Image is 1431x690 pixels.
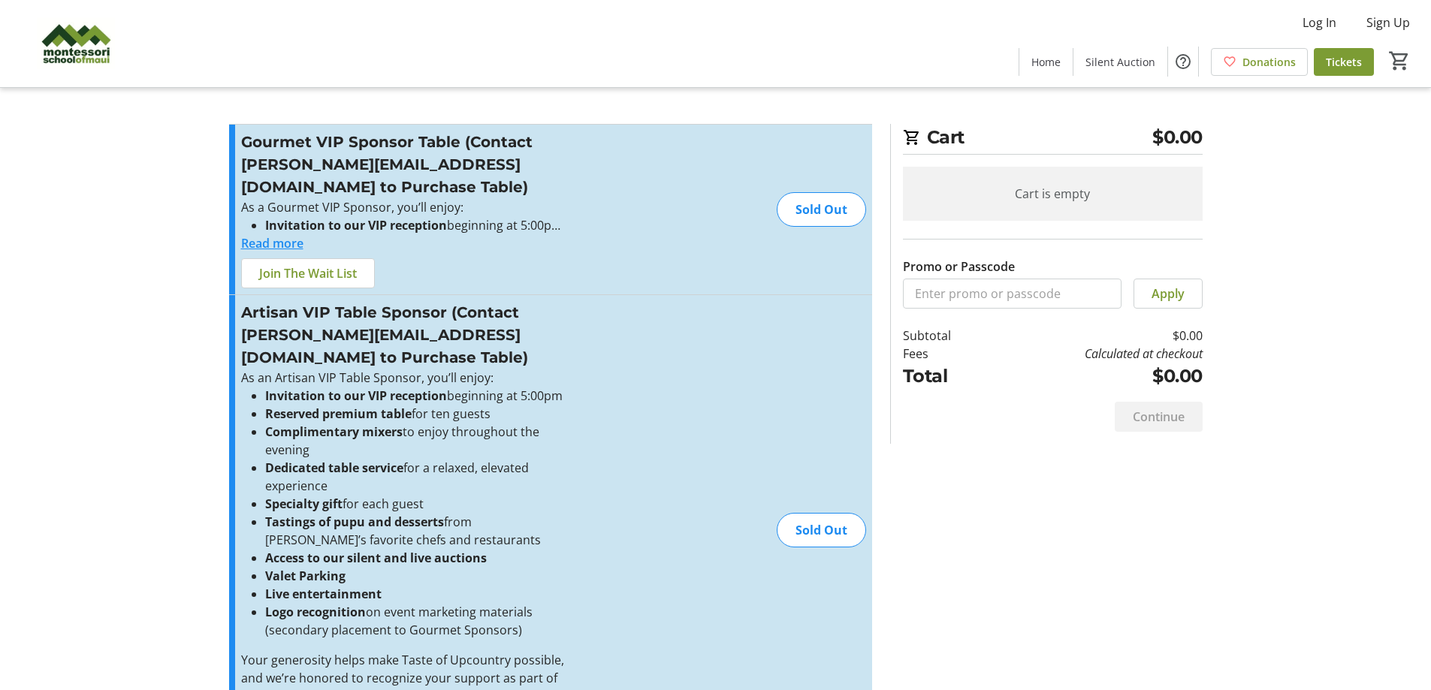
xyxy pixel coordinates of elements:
li: on event marketing materials (secondary placement to Gourmet Sponsors) [265,603,569,639]
li: for each guest [265,495,569,513]
button: Read more [241,234,303,252]
button: Help [1168,47,1198,77]
span: $0.00 [1152,124,1203,151]
button: Cart [1386,47,1413,74]
span: Sign Up [1366,14,1410,32]
div: Sold Out [777,192,866,227]
h3: Artisan VIP Table Sponsor (Contact [PERSON_NAME][EMAIL_ADDRESS][DOMAIN_NAME] to Purchase Table) [241,301,569,369]
a: Silent Auction [1073,48,1167,76]
li: for ten guests [265,405,569,423]
li: beginning at 5:00pm [265,387,569,405]
strong: Reserved premium table [265,405,412,422]
td: Subtotal [903,327,990,345]
span: Log In [1303,14,1336,32]
h3: Gourmet VIP Sponsor Table (Contact [PERSON_NAME][EMAIL_ADDRESS][DOMAIN_NAME] to Purchase Table) [241,131,569,198]
a: Home [1019,48,1073,76]
td: Total [903,363,990,390]
strong: Tastings of pupu and desserts [265,514,444,530]
strong: Logo recognition [265,604,366,620]
img: Montessori School of Maui's Logo [9,6,143,81]
p: As an Artisan VIP Table Sponsor, you’ll enjoy: [241,369,569,387]
h2: Cart [903,124,1203,155]
label: Promo or Passcode [903,258,1015,276]
strong: Live entertainment [265,586,382,602]
td: Fees [903,345,990,363]
button: Join The Wait List [241,258,375,288]
strong: Invitation to our VIP reception [265,387,447,404]
span: Join The Wait List [259,264,357,282]
td: $0.00 [989,327,1202,345]
div: Sold Out [777,513,866,547]
span: Home [1031,54,1061,70]
span: Apply [1152,285,1185,303]
p: As a Gourmet VIP Sponsor, you’ll enjoy: [241,198,569,216]
li: beginning at 5:00pm [265,216,569,234]
a: Tickets [1314,48,1374,76]
li: for a relaxed, elevated experience [265,459,569,495]
strong: Access to our silent and live auctions [265,550,487,566]
li: from [PERSON_NAME]’s favorite chefs and restaurants [265,513,569,549]
strong: Specialty gift [265,496,343,512]
span: Donations [1242,54,1296,70]
strong: Complimentary mixers [265,423,403,440]
strong: Invitation to our VIP reception [265,217,447,234]
button: Apply [1134,279,1203,309]
div: Cart is empty [903,167,1203,221]
strong: Valet Parking [265,568,346,584]
a: Donations [1211,48,1308,76]
input: Enter promo or passcode [903,279,1122,309]
span: Silent Auction [1085,54,1155,70]
button: Log In [1291,11,1348,35]
td: Calculated at checkout [989,345,1202,363]
li: to enjoy throughout the evening [265,423,569,459]
td: $0.00 [989,363,1202,390]
strong: Dedicated table service [265,459,403,476]
span: Tickets [1326,54,1362,70]
button: Sign Up [1354,11,1422,35]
